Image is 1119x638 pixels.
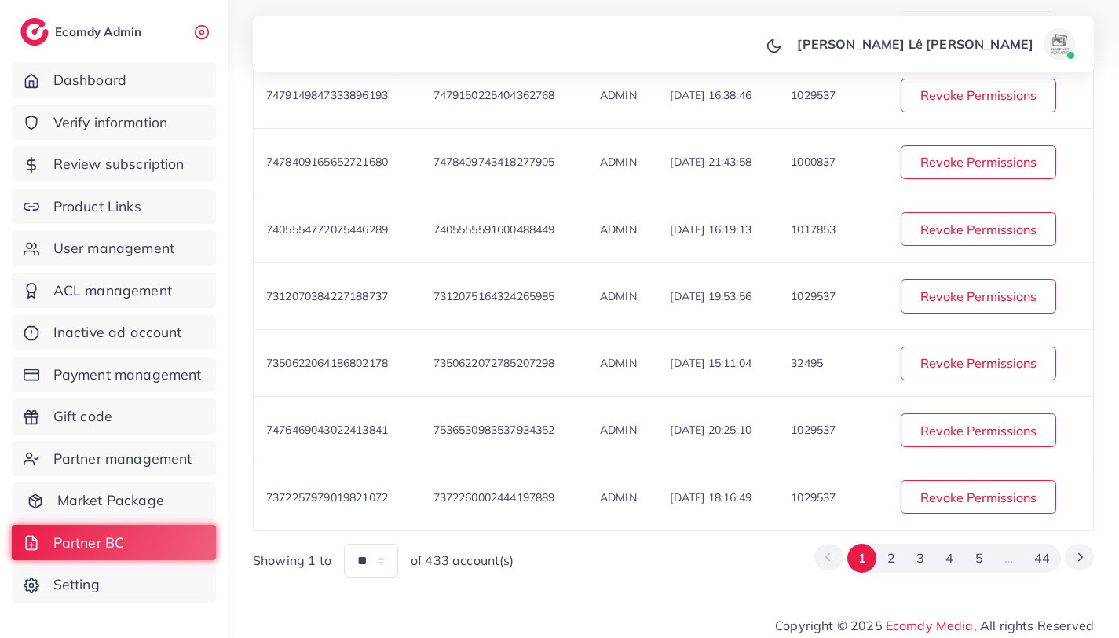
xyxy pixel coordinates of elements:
[253,552,331,570] span: Showing 1 to
[433,423,555,437] span: 7536530983537934352
[266,423,388,437] span: 7476469043022413841
[901,413,1056,447] button: Revoke Permissions
[670,222,751,236] span: [DATE] 16:19:13
[433,155,555,169] span: 7478409743418277905
[53,365,202,385] span: Payment management
[974,616,1094,635] span: , All rights Reserved
[55,24,145,39] h2: Ecomdy Admin
[12,230,216,266] a: User management
[53,406,112,427] span: Gift code
[791,423,836,437] span: 1029537
[600,289,637,303] span: ADMIN
[433,289,555,303] span: 7312075164324265985
[1065,544,1094,570] button: Go to next page
[670,423,751,437] span: [DATE] 20:25:10
[20,18,49,46] img: logo
[670,356,751,370] span: [DATE] 15:11:04
[12,357,216,393] a: Payment management
[12,104,216,141] a: Verify information
[12,441,216,477] a: Partner management
[266,155,388,169] span: 7478409165652721680
[886,618,974,633] a: Ecomdy Media
[53,280,172,301] span: ACL management
[12,482,216,519] a: Market Package
[53,449,192,469] span: Partner management
[53,154,185,174] span: Review subscription
[797,35,1033,53] p: [PERSON_NAME] Lê [PERSON_NAME]
[964,544,993,573] button: Go to page 5
[20,18,145,46] a: logoEcomdy Admin
[600,423,637,437] span: ADMIN
[670,490,751,504] span: [DATE] 18:16:49
[12,525,216,561] a: Partner BC
[775,616,1094,635] span: Copyright © 2025
[53,70,126,90] span: Dashboard
[791,222,836,236] span: 1017853
[433,490,555,504] span: 7372260002444197889
[1024,544,1061,573] button: Go to page 44
[901,346,1056,380] button: Revoke Permissions
[670,88,751,102] span: [DATE] 16:38:46
[433,222,555,236] span: 7405555591600488449
[12,273,216,309] a: ACL management
[901,79,1056,112] button: Revoke Permissions
[814,544,1094,573] ul: Pagination
[57,490,164,511] span: Market Package
[600,356,637,370] span: ADMIN
[1044,28,1075,60] img: avatar
[12,398,216,434] a: Gift code
[12,566,216,603] a: Setting
[600,222,637,236] span: ADMIN
[901,212,1056,246] button: Revoke Permissions
[791,490,836,504] span: 1029537
[433,356,555,370] span: 7350622072785207298
[266,490,388,504] span: 7372257979019821072
[876,544,905,573] button: Go to page 2
[53,322,182,343] span: Inactive ad account
[266,289,388,303] span: 7312070384227188737
[791,356,823,370] span: 32495
[53,196,141,217] span: Product Links
[791,155,836,169] span: 1000837
[266,88,388,102] span: 7479149847333896193
[266,356,388,370] span: 7350622064186802178
[935,544,964,573] button: Go to page 4
[53,574,100,595] span: Setting
[791,289,836,303] span: 1029537
[670,289,751,303] span: [DATE] 19:53:56
[791,88,836,102] span: 1029537
[433,88,555,102] span: 7479150225404362768
[600,88,637,102] span: ADMIN
[12,62,216,98] a: Dashboard
[53,112,168,133] span: Verify information
[901,480,1056,514] button: Revoke Permissions
[266,222,388,236] span: 7405554772075446289
[53,238,174,258] span: User management
[12,314,216,350] a: Inactive ad account
[53,533,125,553] span: Partner BC
[670,155,751,169] span: [DATE] 21:43:58
[411,552,514,570] span: of 433 account(s)
[901,279,1056,313] button: Revoke Permissions
[12,146,216,182] a: Review subscription
[12,189,216,225] a: Product Links
[600,490,637,504] span: ADMIN
[600,155,637,169] span: ADMIN
[847,544,876,573] button: Go to page 1
[788,28,1081,60] a: [PERSON_NAME] Lê [PERSON_NAME]avatar
[906,544,935,573] button: Go to page 3
[901,145,1056,179] button: Revoke Permissions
